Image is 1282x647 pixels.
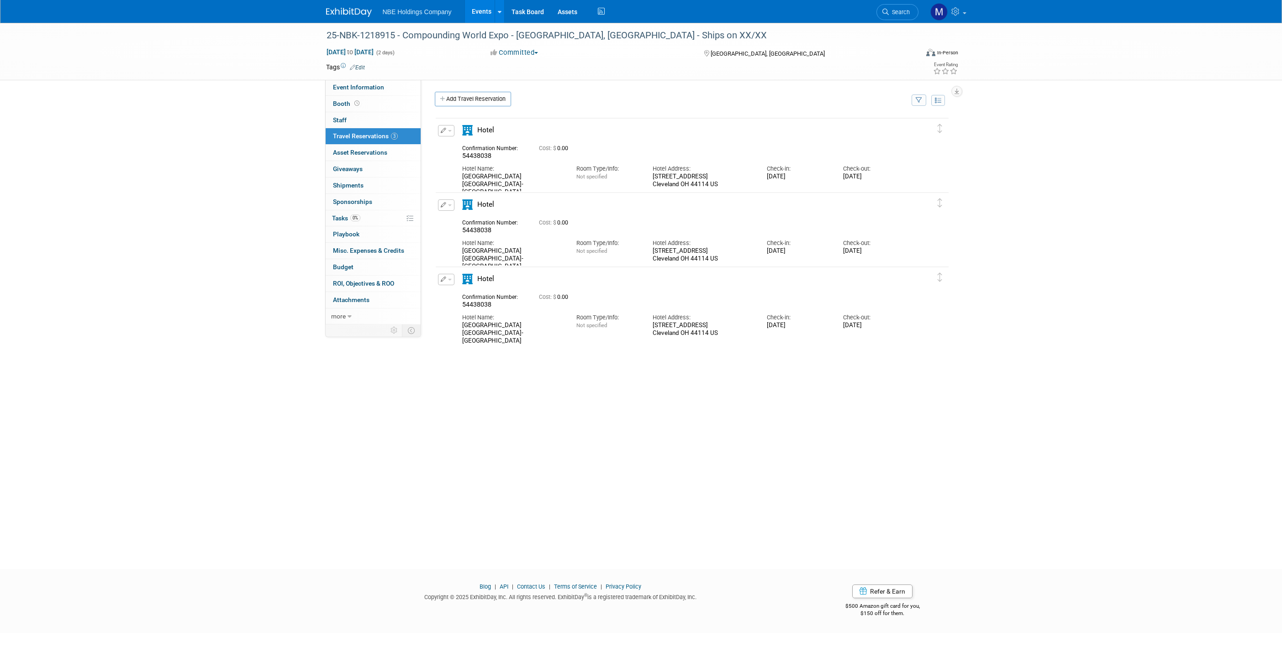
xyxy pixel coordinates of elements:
a: Event Information [326,79,421,95]
i: Hotel [462,125,473,136]
div: [DATE] [767,322,829,329]
div: [STREET_ADDRESS] Cleveland OH 44114 US [653,173,753,188]
div: Check-out: [843,165,906,173]
span: | [598,583,604,590]
span: Hotel [477,126,494,134]
div: Hotel Address: [653,165,753,173]
span: to [346,48,354,56]
div: Event Format [865,47,959,61]
span: Booth [333,100,361,107]
a: Asset Reservations [326,145,421,161]
a: Contact Us [517,583,545,590]
div: Hotel Address: [653,239,753,247]
a: Tasks0% [326,210,421,226]
div: [GEOGRAPHIC_DATA] [GEOGRAPHIC_DATA]-[GEOGRAPHIC_DATA] [462,322,563,344]
span: Shipments [333,182,364,189]
span: 0.00 [539,219,572,226]
span: Staff [333,116,347,124]
div: Confirmation Number: [462,291,525,301]
div: [STREET_ADDRESS] Cleveland OH 44114 US [653,247,753,263]
a: Search [876,4,918,20]
a: Privacy Policy [606,583,641,590]
div: [GEOGRAPHIC_DATA] [GEOGRAPHIC_DATA]-[GEOGRAPHIC_DATA] [462,247,563,270]
span: Hotel [477,200,494,209]
span: Event Information [333,83,384,91]
span: | [492,583,498,590]
span: Search [889,9,910,16]
a: ROI, Objectives & ROO [326,276,421,292]
a: Refer & Earn [852,584,913,598]
span: Not specified [576,173,607,180]
div: Check-in: [767,313,829,322]
img: ExhibitDay [326,8,372,17]
a: Giveaways [326,161,421,177]
span: 3 [391,133,398,140]
span: 0.00 [539,145,572,151]
div: Room Type/Info: [576,239,639,247]
a: more [326,308,421,324]
i: Click and drag to move item [938,273,942,282]
span: Tasks [332,214,360,222]
span: Giveaways [333,165,363,172]
a: Staff [326,112,421,128]
img: Format-Inperson.png [926,49,935,56]
div: Hotel Name: [462,165,563,173]
span: 0.00 [539,294,572,300]
div: Check-out: [843,313,906,322]
span: Sponsorships [333,198,372,205]
span: Cost: $ [539,294,557,300]
span: [GEOGRAPHIC_DATA], [GEOGRAPHIC_DATA] [711,50,825,57]
a: Add Travel Reservation [435,92,511,106]
span: (2 days) [375,50,395,56]
a: Edit [350,64,365,71]
a: Booth [326,96,421,112]
div: Event Rating [933,63,958,67]
i: Hotel [462,274,473,284]
span: 0% [350,214,360,221]
div: Check-in: [767,239,829,247]
i: Hotel [462,199,473,210]
div: [DATE] [767,173,829,181]
span: ROI, Objectives & ROO [333,280,394,287]
td: Tags [326,63,365,72]
span: [DATE] [DATE] [326,48,374,56]
span: Not specified [576,322,607,329]
div: [DATE] [843,322,906,329]
span: Cost: $ [539,219,557,226]
div: Confirmation Number: [462,217,525,226]
span: Travel Reservations [333,132,398,140]
div: Hotel Name: [462,239,563,247]
span: Playbook [333,230,359,238]
span: NBE Holdings Company [383,8,452,16]
span: Not specified [576,248,607,254]
span: Asset Reservations [333,149,387,156]
div: $150 off for them. [809,610,956,617]
a: Terms of Service [554,583,597,590]
i: Filter by Traveler [916,98,922,104]
a: Shipments [326,177,421,193]
div: [DATE] [843,247,906,255]
span: Budget [333,263,353,271]
a: Budget [326,259,421,275]
span: 54438038 [462,152,491,159]
div: Copyright © 2025 ExhibitDay, Inc. All rights reserved. ExhibitDay is a registered trademark of Ex... [326,591,796,601]
span: Cost: $ [539,145,557,151]
span: Attachments [333,296,369,303]
td: Personalize Event Tab Strip [386,324,402,336]
a: API [500,583,508,590]
div: Room Type/Info: [576,165,639,173]
div: Hotel Name: [462,313,563,322]
span: 54438038 [462,301,491,308]
div: Room Type/Info: [576,313,639,322]
a: Sponsorships [326,194,421,210]
span: Hotel [477,275,494,283]
div: Check-out: [843,239,906,247]
div: [GEOGRAPHIC_DATA] [GEOGRAPHIC_DATA]-[GEOGRAPHIC_DATA] [462,173,563,196]
div: [DATE] [767,247,829,255]
a: Blog [480,583,491,590]
div: 25-NBK-1218915 - Compounding World Expo - [GEOGRAPHIC_DATA], [GEOGRAPHIC_DATA] - Ships on XX/XX [323,27,905,44]
div: In-Person [937,49,958,56]
button: Committed [487,48,542,57]
div: $500 Amazon gift card for you, [809,596,956,617]
span: Misc. Expenses & Credits [333,247,404,254]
